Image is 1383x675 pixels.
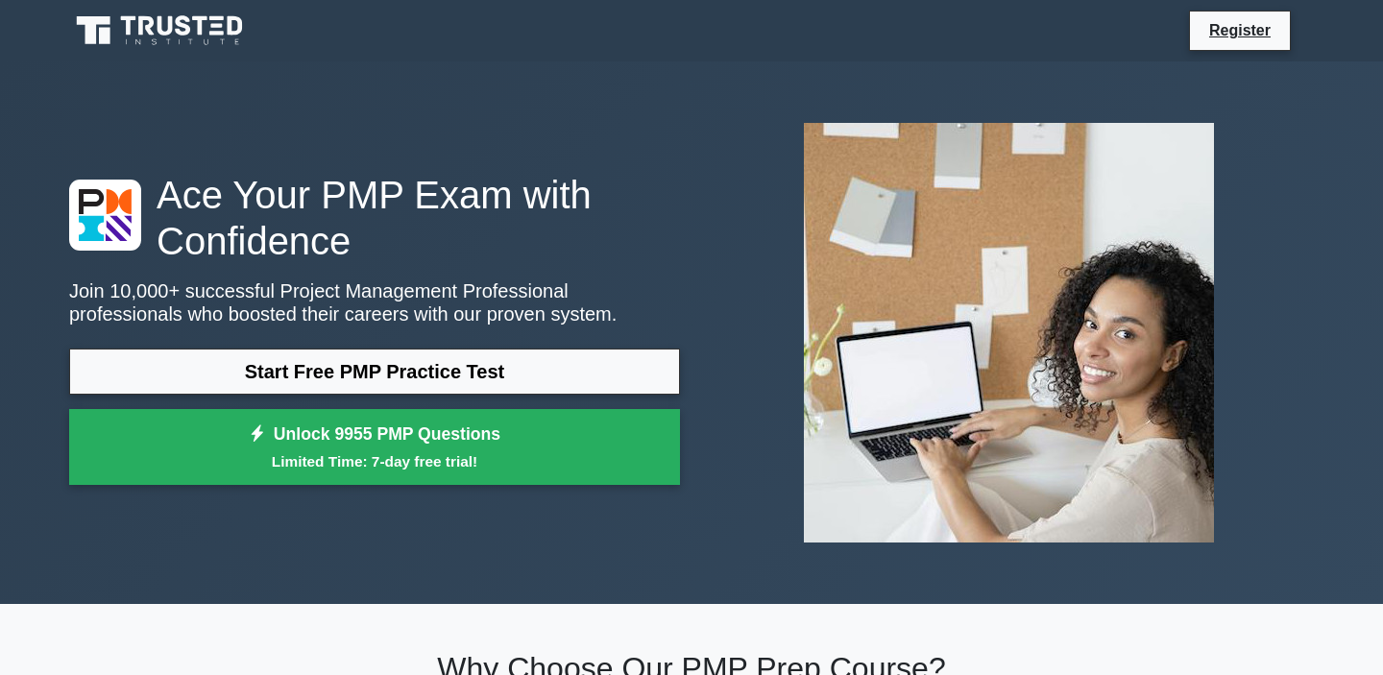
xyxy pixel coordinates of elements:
small: Limited Time: 7-day free trial! [93,450,656,472]
h1: Ace Your PMP Exam with Confidence [69,172,680,264]
a: Start Free PMP Practice Test [69,349,680,395]
p: Join 10,000+ successful Project Management Professional professionals who boosted their careers w... [69,279,680,325]
a: Register [1198,18,1282,42]
a: Unlock 9955 PMP QuestionsLimited Time: 7-day free trial! [69,409,680,486]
